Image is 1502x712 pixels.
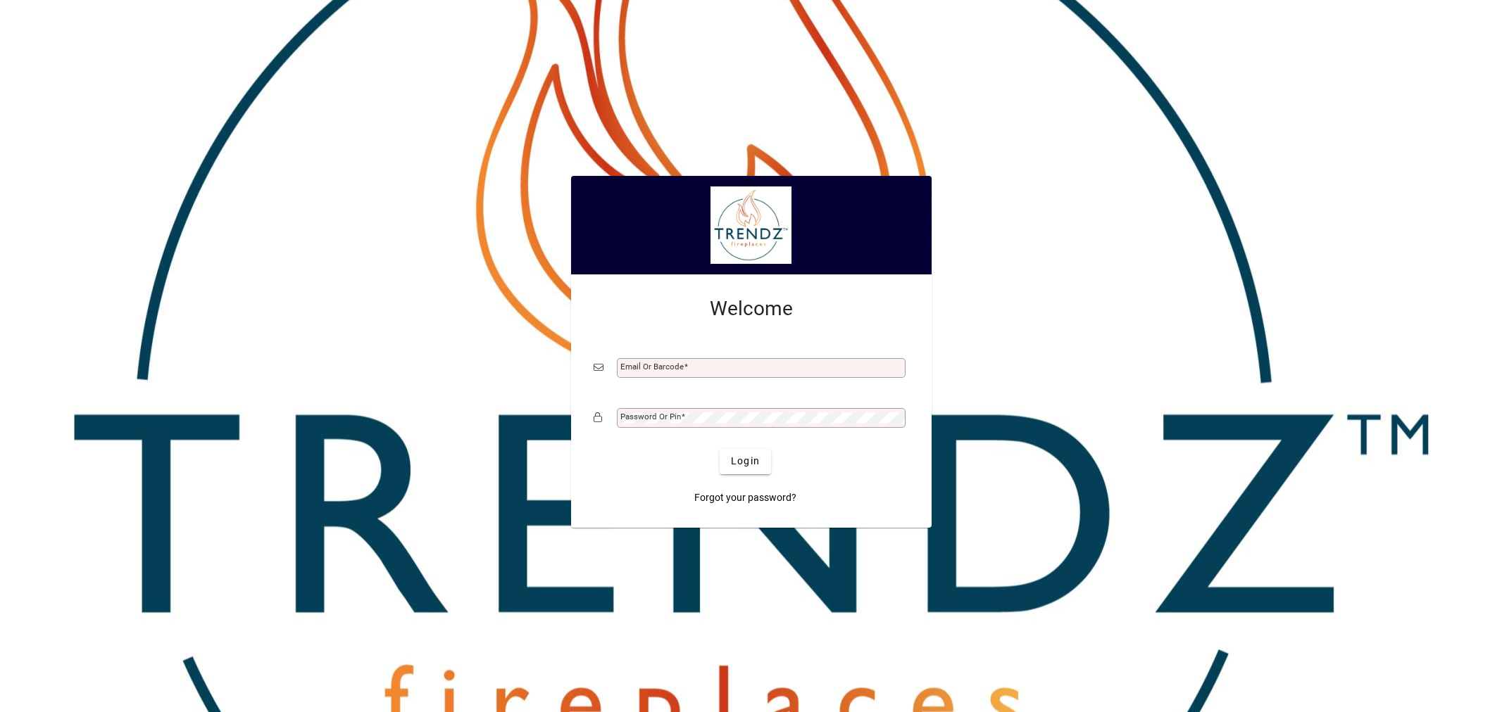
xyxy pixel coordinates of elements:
[694,490,796,505] span: Forgot your password?
[594,297,909,321] h2: Welcome
[720,449,771,474] button: Login
[689,485,802,511] a: Forgot your password?
[620,362,684,371] mat-label: Email or Barcode
[731,454,760,469] span: Login
[620,412,681,421] mat-label: Password or Pin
